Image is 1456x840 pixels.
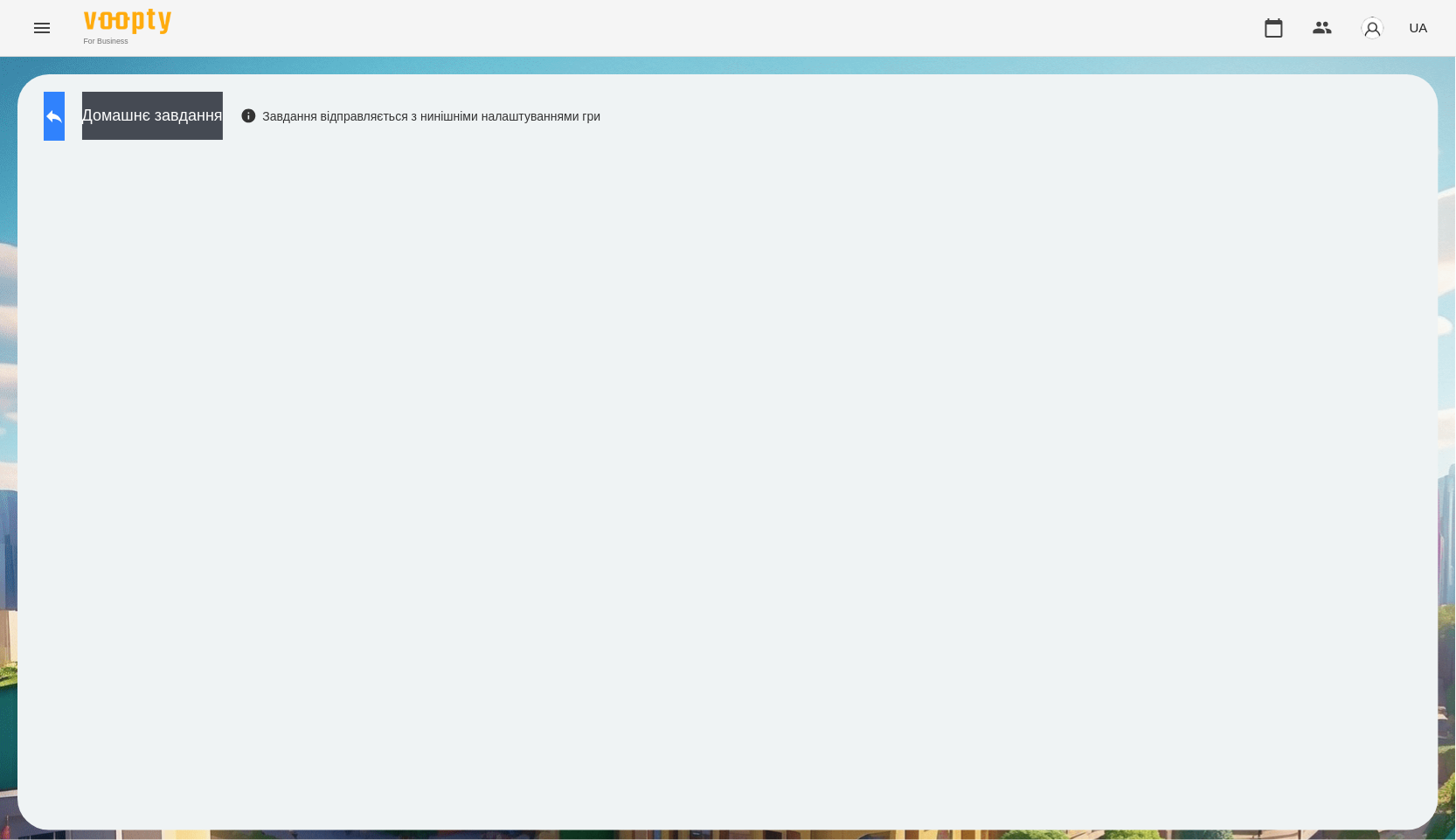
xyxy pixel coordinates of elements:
[1403,11,1435,44] button: UA
[21,7,63,49] button: Menu
[240,108,601,125] div: Завдання відправляється з нинішніми налаштуваннями гри
[84,9,171,34] img: Voopty Logo
[1410,18,1428,37] span: UA
[1361,16,1385,40] img: avatar_s.png
[82,92,223,140] button: Домашнє завдання
[84,36,171,47] span: For Business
